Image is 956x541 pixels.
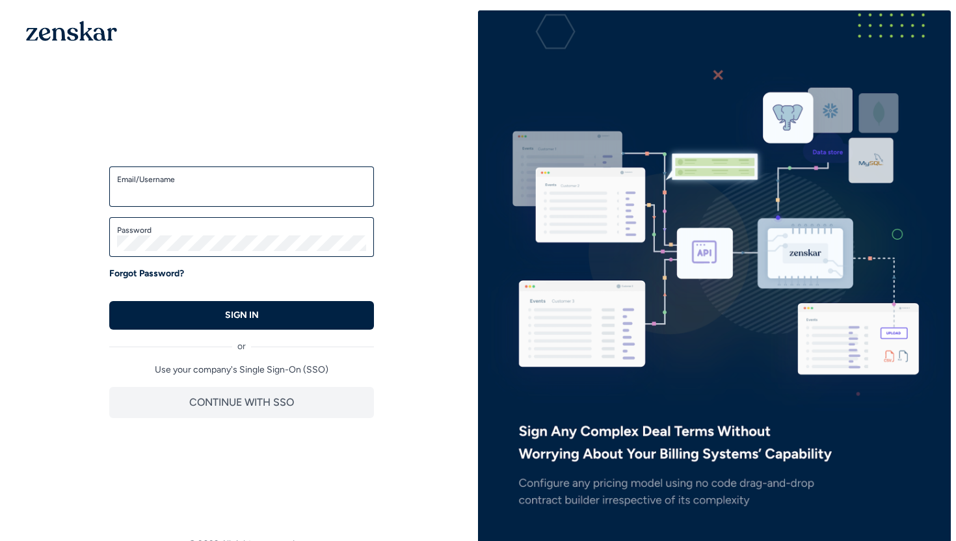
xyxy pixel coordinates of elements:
a: Forgot Password? [109,267,184,280]
button: SIGN IN [109,301,374,330]
p: Use your company's Single Sign-On (SSO) [109,363,374,376]
button: CONTINUE WITH SSO [109,387,374,418]
label: Password [117,225,366,235]
div: or [109,330,374,353]
p: SIGN IN [225,309,259,322]
label: Email/Username [117,174,366,185]
img: 1OGAJ2xQqyY4LXKgY66KYq0eOWRCkrZdAb3gUhuVAqdWPZE9SRJmCz+oDMSn4zDLXe31Ii730ItAGKgCKgCCgCikA4Av8PJUP... [26,21,117,41]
